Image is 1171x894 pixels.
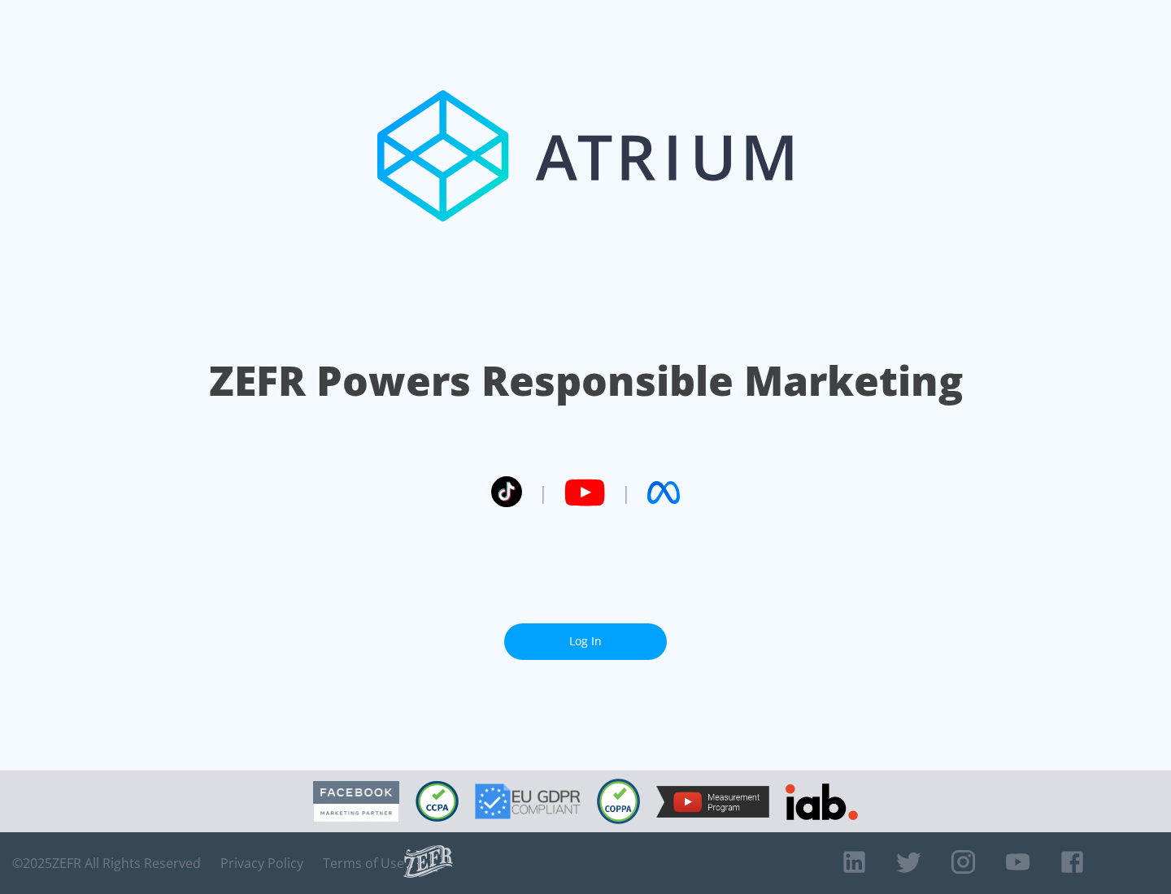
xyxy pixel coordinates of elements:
span: © 2025 ZEFR All Rights Reserved [12,855,201,871]
span: | [621,480,631,505]
img: IAB [786,783,858,820]
span: | [538,480,548,505]
img: CCPA Compliant [416,781,459,822]
img: GDPR Compliant [475,783,581,819]
a: Privacy Policy [220,855,303,871]
a: Terms of Use [323,855,404,871]
h1: ZEFR Powers Responsible Marketing [209,353,963,409]
img: Facebook Marketing Partner [313,781,399,822]
img: YouTube Measurement Program [656,786,769,818]
a: Log In [504,623,667,660]
img: COPPA Compliant [597,779,640,824]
